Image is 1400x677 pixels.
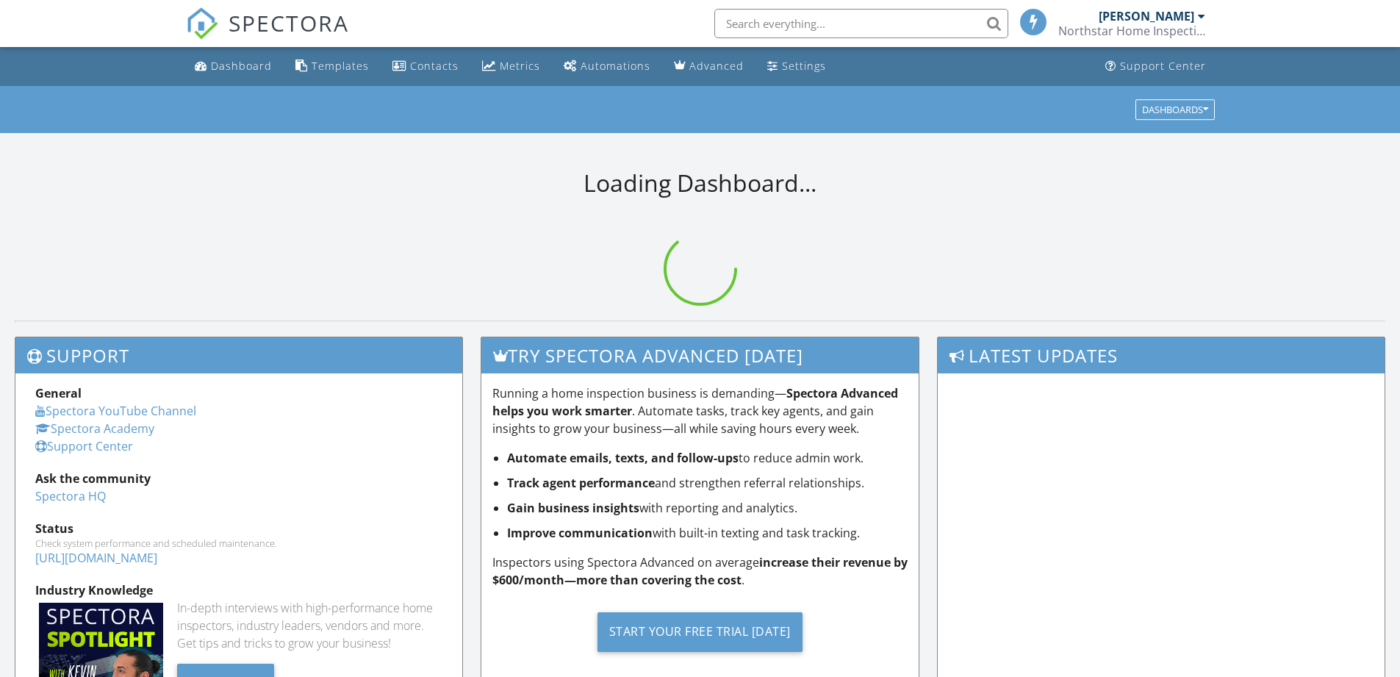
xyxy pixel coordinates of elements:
[492,385,898,419] strong: Spectora Advanced helps you work smarter
[211,59,272,73] div: Dashboard
[492,554,908,588] strong: increase their revenue by $600/month—more than covering the cost
[492,384,908,437] p: Running a home inspection business is demanding— . Automate tasks, track key agents, and gain ins...
[507,449,908,467] li: to reduce admin work.
[1058,24,1205,38] div: Northstar Home Inspections LLC
[689,59,744,73] div: Advanced
[761,53,832,80] a: Settings
[290,53,375,80] a: Templates
[714,9,1008,38] input: Search everything...
[782,59,826,73] div: Settings
[581,59,650,73] div: Automations
[507,524,908,542] li: with built-in texting and task tracking.
[507,450,739,466] strong: Automate emails, texts, and follow-ups
[35,550,157,566] a: [URL][DOMAIN_NAME]
[229,7,349,38] span: SPECTORA
[35,385,82,401] strong: General
[597,612,803,652] div: Start Your Free Trial [DATE]
[189,53,278,80] a: Dashboard
[1120,59,1206,73] div: Support Center
[35,488,106,504] a: Spectora HQ
[507,475,655,491] strong: Track agent performance
[177,599,442,652] div: In-depth interviews with high-performance home inspectors, industry leaders, vendors and more. Ge...
[35,470,442,487] div: Ask the community
[507,525,653,541] strong: Improve communication
[35,537,442,549] div: Check system performance and scheduled maintenance.
[668,53,750,80] a: Advanced
[312,59,369,73] div: Templates
[938,337,1385,373] h3: Latest Updates
[1135,99,1215,120] button: Dashboards
[35,520,442,537] div: Status
[1099,9,1194,24] div: [PERSON_NAME]
[507,499,908,517] li: with reporting and analytics.
[558,53,656,80] a: Automations (Basic)
[35,438,133,454] a: Support Center
[15,337,462,373] h3: Support
[186,20,349,51] a: SPECTORA
[492,601,908,663] a: Start Your Free Trial [DATE]
[35,403,196,419] a: Spectora YouTube Channel
[410,59,459,73] div: Contacts
[1142,104,1208,115] div: Dashboards
[500,59,540,73] div: Metrics
[1099,53,1212,80] a: Support Center
[35,581,442,599] div: Industry Knowledge
[492,554,908,589] p: Inspectors using Spectora Advanced on average .
[186,7,218,40] img: The Best Home Inspection Software - Spectora
[507,500,639,516] strong: Gain business insights
[476,53,546,80] a: Metrics
[507,474,908,492] li: and strengthen referral relationships.
[387,53,464,80] a: Contacts
[35,420,154,437] a: Spectora Academy
[481,337,919,373] h3: Try spectora advanced [DATE]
